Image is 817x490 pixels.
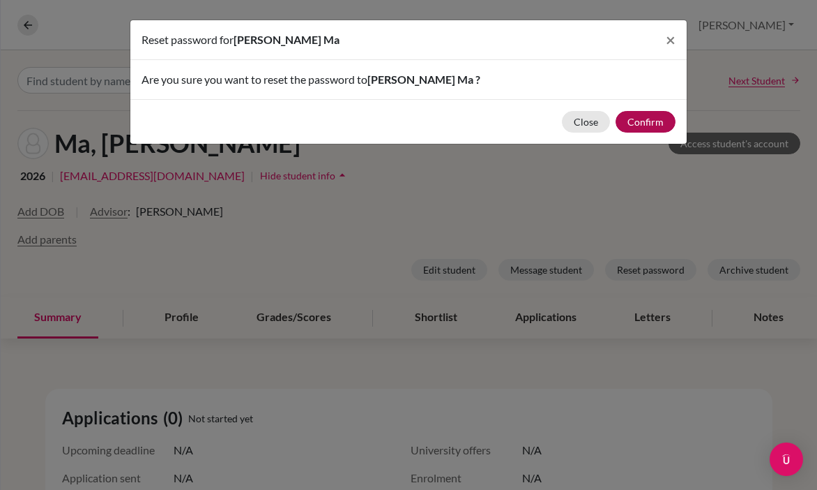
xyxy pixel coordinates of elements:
[562,111,610,133] button: Close
[142,71,675,88] p: Are you sure you want to reset the password to
[655,20,687,59] button: Close
[142,33,234,46] span: Reset password for
[666,29,675,50] span: ×
[770,443,803,476] div: Open Intercom Messenger
[367,73,480,86] span: [PERSON_NAME] Ma ?
[616,111,675,133] button: Confirm
[234,33,339,46] span: [PERSON_NAME] Ma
